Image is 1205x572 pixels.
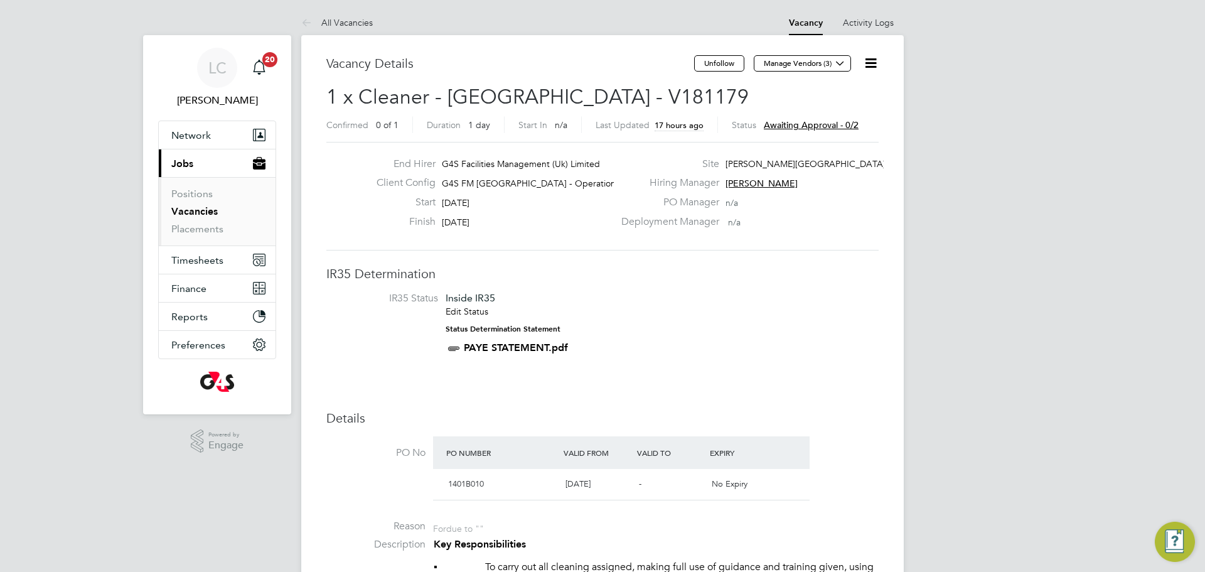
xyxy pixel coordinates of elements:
[367,215,436,229] label: Finish
[726,158,886,170] span: [PERSON_NAME][GEOGRAPHIC_DATA]
[433,520,484,534] div: For due to ""
[262,52,277,67] span: 20
[171,283,206,294] span: Finance
[326,520,426,533] label: Reason
[555,119,567,131] span: n/a
[171,254,223,266] span: Timesheets
[596,119,650,131] label: Last Updated
[446,292,495,304] span: Inside IR35
[560,441,634,464] div: Valid From
[565,478,591,489] span: [DATE]
[171,339,225,351] span: Preferences
[726,178,798,189] span: [PERSON_NAME]
[367,176,436,190] label: Client Config
[158,372,276,392] a: Go to home page
[728,217,741,228] span: n/a
[247,48,272,88] a: 20
[191,429,244,453] a: Powered byEngage
[159,246,276,274] button: Timesheets
[143,35,291,414] nav: Main navigation
[159,149,276,177] button: Jobs
[171,223,223,235] a: Placements
[326,266,879,282] h3: IR35 Determination
[448,478,484,489] span: 1401B010
[446,325,560,333] strong: Status Determination Statement
[843,17,894,28] a: Activity Logs
[726,197,738,208] span: n/a
[434,538,526,550] strong: Key Responsibilities
[639,478,641,489] span: -
[158,93,276,108] span: Lilingxi Chen
[339,292,438,305] label: IR35 Status
[614,215,719,229] label: Deployment Manager
[443,441,560,464] div: PO Number
[326,55,694,72] h3: Vacancy Details
[614,196,719,209] label: PO Manager
[159,274,276,302] button: Finance
[468,119,490,131] span: 1 day
[707,441,780,464] div: Expiry
[614,176,719,190] label: Hiring Manager
[158,48,276,108] a: LC[PERSON_NAME]
[171,129,211,141] span: Network
[442,178,622,189] span: G4S FM [GEOGRAPHIC_DATA] - Operational
[442,158,600,170] span: G4S Facilities Management (Uk) Limited
[754,55,851,72] button: Manage Vendors (3)
[159,121,276,149] button: Network
[446,306,488,317] a: Edit Status
[159,303,276,330] button: Reports
[200,372,234,392] img: g4s-logo-retina.png
[367,158,436,171] label: End Hirer
[208,429,244,440] span: Powered by
[301,17,373,28] a: All Vacancies
[1155,522,1195,562] button: Engage Resource Center
[326,119,368,131] label: Confirmed
[208,440,244,451] span: Engage
[655,120,704,131] span: 17 hours ago
[326,410,879,426] h3: Details
[171,188,213,200] a: Positions
[464,342,568,353] a: PAYE STATEMENT.pdf
[442,197,469,208] span: [DATE]
[712,478,747,489] span: No Expiry
[326,446,426,460] label: PO No
[634,441,707,464] div: Valid To
[326,85,749,109] span: 1 x Cleaner - [GEOGRAPHIC_DATA] - V181179
[764,119,859,131] span: Awaiting approval - 0/2
[208,60,227,76] span: LC
[171,205,218,217] a: Vacancies
[442,217,469,228] span: [DATE]
[326,538,426,551] label: Description
[159,177,276,246] div: Jobs
[427,119,461,131] label: Duration
[171,158,193,170] span: Jobs
[367,196,436,209] label: Start
[732,119,756,131] label: Status
[518,119,547,131] label: Start In
[171,311,208,323] span: Reports
[789,18,823,28] a: Vacancy
[376,119,399,131] span: 0 of 1
[614,158,719,171] label: Site
[159,331,276,359] button: Preferences
[694,55,744,72] button: Unfollow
